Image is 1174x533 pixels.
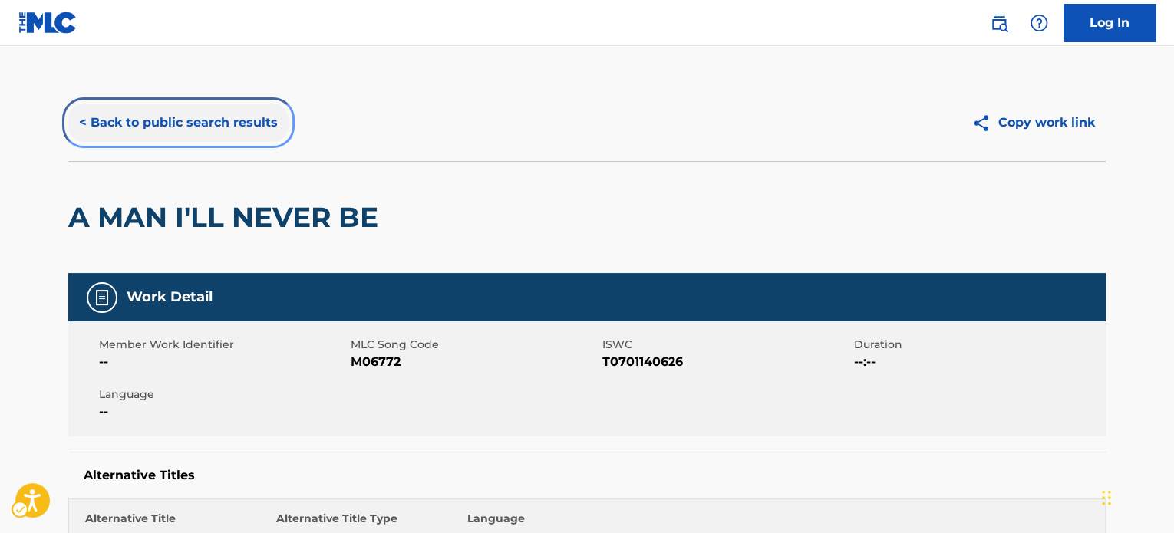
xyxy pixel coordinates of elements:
img: Copy work link [971,114,998,133]
img: help [1030,14,1048,32]
span: T0701140626 [602,353,850,371]
span: -- [99,403,347,421]
span: --:-- [854,353,1102,371]
img: search [990,14,1008,32]
span: ISWC [602,337,850,353]
img: Work Detail [93,288,111,307]
span: M06772 [351,353,599,371]
button: < Back to public search results [68,104,289,142]
span: MLC Song Code [351,337,599,353]
span: -- [99,353,347,371]
a: Log In [1064,4,1156,42]
span: Language [99,387,347,403]
span: Duration [854,337,1102,353]
div: Chat Widget [1097,459,1174,533]
div: Drag [1102,475,1111,521]
img: MLC Logo [18,12,77,34]
h5: Work Detail [127,288,213,306]
button: Copy work link [961,104,1106,142]
iframe: Hubspot Iframe [1097,459,1174,533]
span: Member Work Identifier [99,337,347,353]
h5: Alternative Titles [84,468,1090,483]
h2: A MAN I'LL NEVER BE [68,200,386,235]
